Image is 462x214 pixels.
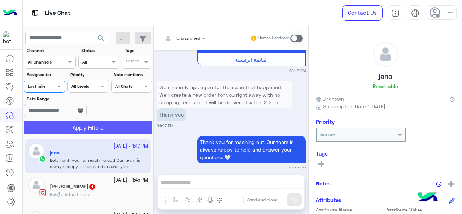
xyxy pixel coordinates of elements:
h6: Reachable [372,83,398,89]
b: : [50,192,58,197]
span: Unknown [316,95,344,102]
h6: Tags [316,150,455,157]
h5: Habiba Walid [50,184,96,190]
small: Human Handover [258,35,289,41]
button: search [92,32,110,47]
small: 12:47 PM [289,68,306,74]
p: 30/9/2025, 1:47 PM [157,81,292,116]
p: 30/9/2025, 1:47 PM [157,108,186,121]
label: Note mentions [114,71,151,78]
label: Status [81,47,118,54]
label: Date Range [27,96,108,102]
h6: Priority [316,118,335,125]
h6: Attributes [316,197,341,203]
span: Unassigned [176,35,200,41]
img: 317874714732967 [3,31,16,44]
img: defaultAdmin.png [28,177,44,193]
button: Apply Filters [24,121,152,134]
p: Live Chat [45,8,70,18]
label: Assigned to: [27,71,64,78]
span: 1 [89,184,95,190]
img: hulul-logo.png [415,185,440,210]
h6: Notes [316,180,331,187]
label: Channel: [27,47,75,54]
p: 30/9/2025, 1:47 PM [197,136,306,163]
img: defaultAdmin.png [373,42,398,66]
h5: jana [379,72,392,80]
b: Not Set [320,132,335,137]
small: 01:47 PM [157,123,173,128]
img: Logo [3,5,17,21]
span: search [97,34,105,43]
span: Attribute Value [386,206,455,214]
small: [DATE] - 1:45 PM [114,177,148,184]
img: tab [31,8,40,17]
img: tab [391,9,400,17]
a: tab [388,5,402,21]
img: tab [411,9,419,17]
img: profile [446,9,455,18]
span: Attribute Name [316,206,385,214]
span: القائمة الرئيسية [235,57,268,63]
img: Instagram [39,189,46,196]
div: Select [125,58,139,66]
small: 01:47 PM [289,165,306,171]
span: Subscription Date : [DATE] [323,102,385,110]
span: Default reply [58,192,90,197]
span: Bot [50,192,57,197]
label: Priority [70,71,108,78]
a: Contact Us [342,5,383,21]
button: Send and close [243,194,281,206]
img: add [448,181,454,187]
img: notes [436,181,442,187]
label: Tags [125,47,151,54]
